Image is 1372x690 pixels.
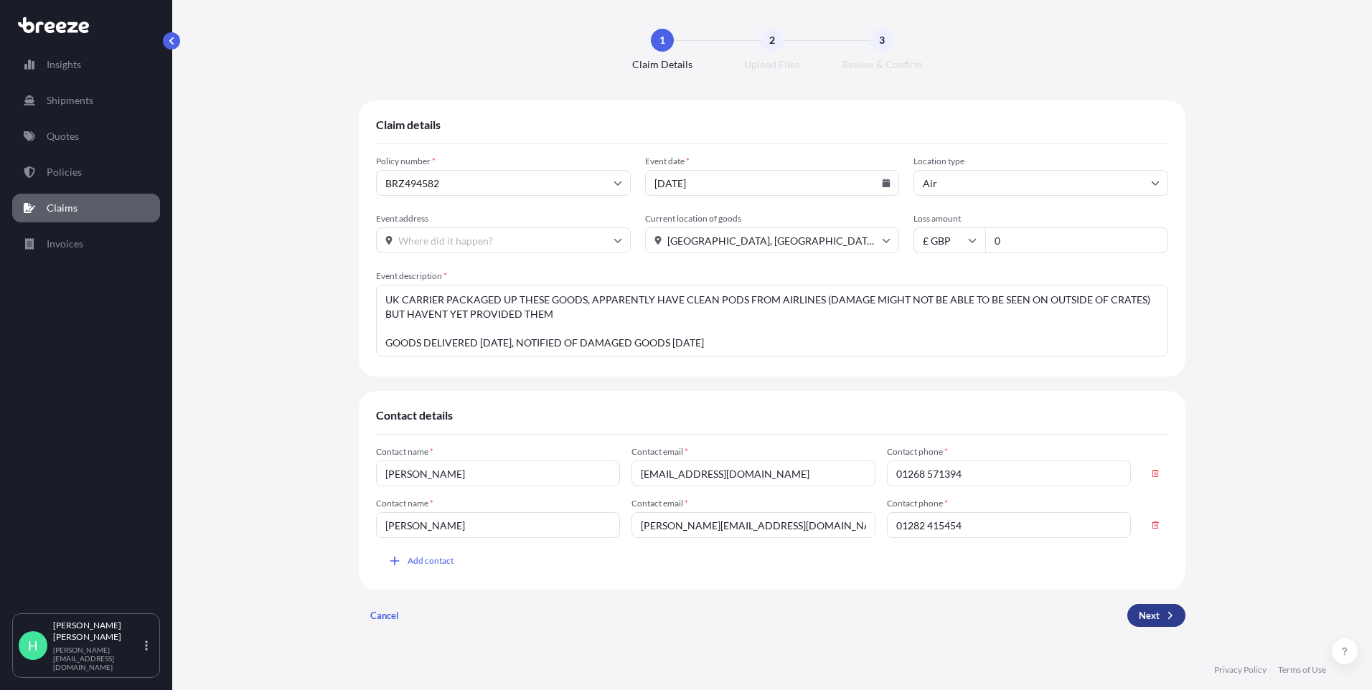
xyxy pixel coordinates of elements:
p: Invoices [47,237,83,251]
p: Insights [47,57,81,72]
span: H [28,638,38,653]
p: Shipments [47,93,93,108]
span: Current location of goods [645,213,900,225]
a: Terms of Use [1278,664,1326,676]
a: Shipments [12,86,160,115]
a: Invoices [12,230,160,258]
span: Contact email [631,498,875,509]
p: [PERSON_NAME][EMAIL_ADDRESS][DOMAIN_NAME] [53,646,142,671]
span: Loss amount [913,213,1168,225]
span: Contact phone [887,446,1131,458]
input: Where are the goods currently? [645,227,900,253]
p: Cancel [370,608,399,623]
input: +1 (111) 111-111 [887,460,1131,486]
span: 1 [659,33,665,47]
input: dd/mm/yyyy [645,170,900,196]
p: [PERSON_NAME] [PERSON_NAME] [53,620,142,643]
input: +1 (111) 111-111 [887,512,1131,538]
span: 2 [769,33,775,47]
span: Event date [645,156,900,167]
span: Claim Details [632,57,692,72]
span: Contact name [376,446,620,458]
span: Review & Confirm [842,57,923,72]
span: Event description [376,270,1168,282]
p: Policies [47,165,82,179]
a: Claims [12,194,160,222]
button: Next [1127,604,1185,627]
input: Who can we talk to? [376,460,620,486]
a: Privacy Policy [1214,664,1267,676]
span: Contact email [631,446,875,458]
textarea: GOODS HAVE ARRIVED DAMAGED UK CARRIER PACKAGED UP THESE GOODS, APPARENTLY HAVE CLEAN PODS FROM AI... [376,285,1168,356]
input: Who can we email? [631,512,875,538]
span: Contact phone [887,498,1131,509]
span: Policy number [376,156,631,167]
p: Claims [47,201,77,215]
input: Select... [913,170,1168,196]
span: Upload Files [744,57,799,72]
p: Quotes [47,129,79,143]
input: Who can we talk to? [376,512,620,538]
button: Add contact [376,549,465,572]
p: Next [1139,608,1160,623]
a: Quotes [12,122,160,151]
span: 3 [879,33,885,47]
a: Policies [12,158,160,186]
span: Add contact [408,554,454,568]
input: Who can we email? [631,460,875,486]
span: Event address [376,213,631,225]
span: Claim details [376,118,441,132]
input: Where did it happen? [376,227,631,253]
input: Select policy number... [376,170,631,196]
a: Insights [12,50,160,79]
span: Location type [913,156,1168,167]
button: Cancel [359,604,410,627]
span: Contact details [376,408,453,422]
span: Contact name [376,498,620,509]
